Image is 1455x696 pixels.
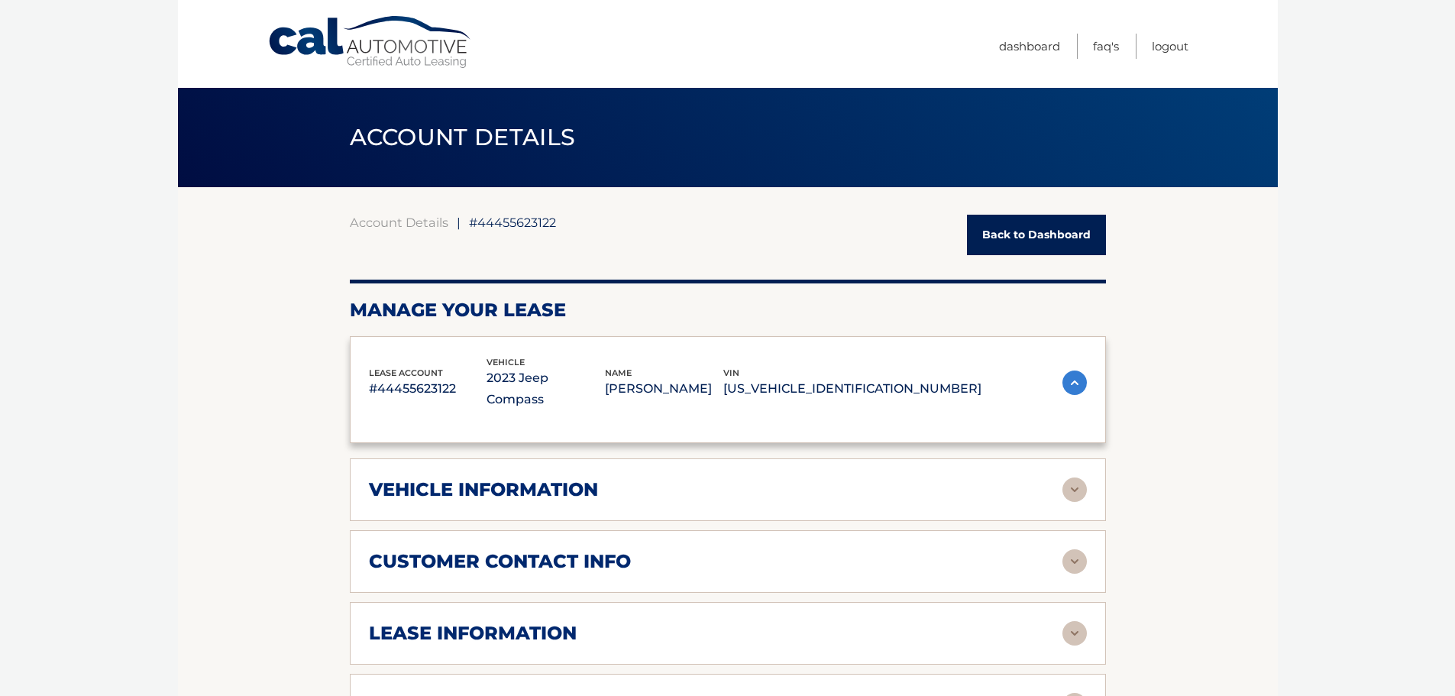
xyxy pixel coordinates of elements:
a: Account Details [350,215,448,230]
h2: customer contact info [369,550,631,573]
a: Dashboard [999,34,1060,59]
h2: Manage Your Lease [350,299,1106,322]
a: Logout [1152,34,1188,59]
img: accordion-active.svg [1062,371,1087,395]
span: name [605,367,632,378]
span: vehicle [487,357,525,367]
a: Cal Automotive [267,15,474,70]
img: accordion-rest.svg [1062,549,1087,574]
span: ACCOUNT DETAILS [350,123,576,151]
h2: vehicle information [369,478,598,501]
span: lease account [369,367,443,378]
h2: lease information [369,622,577,645]
p: 2023 Jeep Compass [487,367,605,410]
span: vin [723,367,739,378]
p: [US_VEHICLE_IDENTIFICATION_NUMBER] [723,378,981,400]
span: | [457,215,461,230]
a: Back to Dashboard [967,215,1106,255]
p: #44455623122 [369,378,487,400]
img: accordion-rest.svg [1062,477,1087,502]
p: [PERSON_NAME] [605,378,723,400]
span: #44455623122 [469,215,556,230]
img: accordion-rest.svg [1062,621,1087,646]
a: FAQ's [1093,34,1119,59]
